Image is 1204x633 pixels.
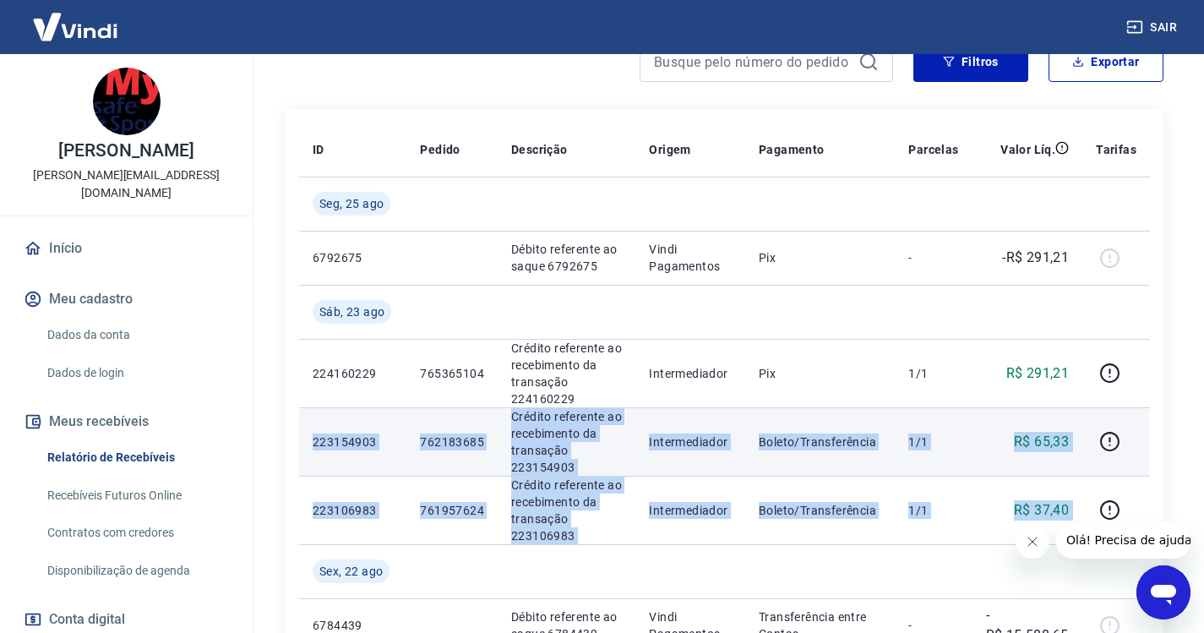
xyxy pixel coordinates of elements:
span: Seg, 25 ago [319,195,384,212]
p: Crédito referente ao recebimento da transação 224160229 [511,340,622,407]
p: Crédito referente ao recebimento da transação 223106983 [511,477,622,544]
p: [PERSON_NAME][EMAIL_ADDRESS][DOMAIN_NAME] [14,166,239,202]
p: 223106983 [313,502,393,519]
p: -R$ 291,21 [1002,248,1069,268]
a: Recebíveis Futuros Online [41,478,232,513]
p: R$ 37,40 [1014,500,1069,521]
p: [PERSON_NAME] [58,142,193,160]
a: Início [20,230,232,267]
button: Exportar [1049,41,1163,82]
p: Débito referente ao saque 6792675 [511,241,622,275]
span: Olá! Precisa de ajuda? [10,12,142,25]
p: Parcelas [908,141,958,158]
p: Crédito referente ao recebimento da transação 223154903 [511,408,622,476]
p: Descrição [511,141,568,158]
p: R$ 291,21 [1006,363,1070,384]
button: Filtros [913,41,1028,82]
p: 765365104 [420,365,484,382]
span: Sex, 22 ago [319,563,383,580]
p: Intermediador [649,365,732,382]
p: Intermediador [649,502,732,519]
p: 1/1 [908,434,958,450]
p: Pagamento [759,141,825,158]
span: Conta digital [49,608,125,631]
p: Origem [649,141,690,158]
a: Dados de login [41,356,232,390]
button: Meus recebíveis [20,403,232,440]
a: Contratos com credores [41,516,232,550]
iframe: Botão para abrir a janela de mensagens [1136,565,1190,619]
p: 224160229 [313,365,393,382]
p: 6792675 [313,249,393,266]
p: Vindi Pagamentos [649,241,732,275]
p: Boleto/Transferência [759,502,881,519]
img: 697ec514-2661-43ab-907b-00249a5c8a33.jpeg [93,68,161,135]
p: Pedido [420,141,460,158]
img: Vindi [20,1,130,52]
p: R$ 65,33 [1014,432,1069,452]
p: ID [313,141,324,158]
a: Relatório de Recebíveis [41,440,232,475]
p: Tarifas [1096,141,1136,158]
iframe: Fechar mensagem [1016,525,1049,559]
p: 761957624 [420,502,484,519]
p: 762183685 [420,434,484,450]
a: Dados da conta [41,318,232,352]
a: Disponibilização de agenda [41,554,232,588]
p: Boleto/Transferência [759,434,881,450]
p: 1/1 [908,365,958,382]
span: Sáb, 23 ago [319,303,384,320]
button: Sair [1123,12,1184,43]
input: Busque pelo número do pedido [654,49,852,74]
p: 1/1 [908,502,958,519]
p: Intermediador [649,434,732,450]
iframe: Mensagem da empresa [1056,521,1190,559]
p: Pix [759,249,881,266]
p: Valor Líq. [1000,141,1055,158]
button: Meu cadastro [20,281,232,318]
p: 223154903 [313,434,393,450]
p: - [908,249,958,266]
p: Pix [759,365,881,382]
